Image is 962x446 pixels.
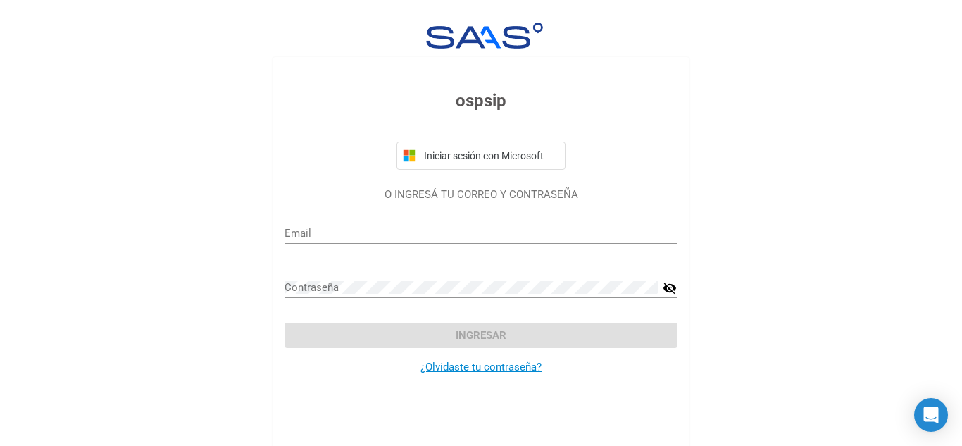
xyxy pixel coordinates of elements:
span: Iniciar sesión con Microsoft [421,150,559,161]
p: O INGRESÁ TU CORREO Y CONTRASEÑA [285,187,677,203]
span: Ingresar [456,329,506,342]
h3: ospsip [285,88,677,113]
a: ¿Olvidaste tu contraseña? [420,361,542,373]
mat-icon: visibility_off [663,280,677,297]
button: Iniciar sesión con Microsoft [396,142,566,170]
div: Open Intercom Messenger [914,398,948,432]
button: Ingresar [285,323,677,348]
